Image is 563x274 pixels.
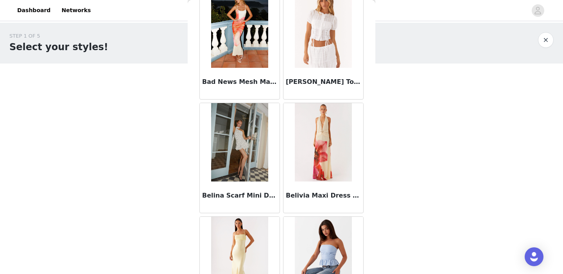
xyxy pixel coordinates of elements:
a: Networks [57,2,95,19]
div: STEP 1 OF 5 [9,32,108,40]
div: avatar [534,4,541,17]
h1: Select your styles! [9,40,108,54]
h3: [PERSON_NAME] Top - White [286,77,361,87]
div: Open Intercom Messenger [525,247,543,266]
img: Belina Scarf Mini Dress - White Polkadot [211,103,268,181]
h3: Bad News Mesh Maxi Dress - Yellow Floral [202,77,277,87]
h3: Belivia Maxi Dress - Yellow Bloom [286,191,361,200]
h3: Belina Scarf Mini Dress - White Polkadot [202,191,277,200]
img: Belivia Maxi Dress - Yellow Bloom [295,103,351,181]
a: Dashboard [13,2,55,19]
